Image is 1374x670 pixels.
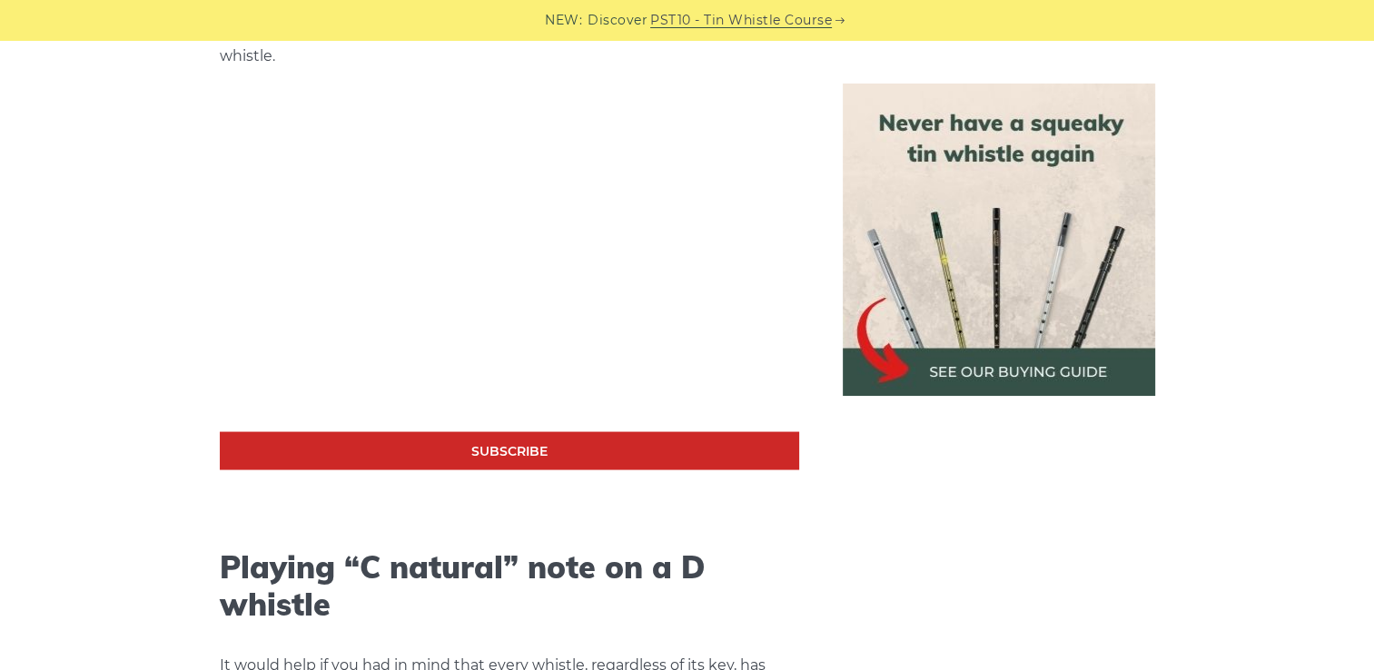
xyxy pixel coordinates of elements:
img: tin whistle buying guide [843,84,1155,396]
h2: Playing “C natural” note on a D whistle [220,548,799,623]
a: PST10 - Tin Whistle Course [650,10,832,31]
span: NEW: [545,10,582,31]
p: Below is a video featured in our demonstrating the D scale on a tin whistle. [220,21,799,68]
span: Discover [588,10,647,31]
a: Subscribe [220,431,799,470]
iframe: Tin Whistle Tutorial for Beginners - Blowing Basics & D Scale Exercise [220,105,799,431]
